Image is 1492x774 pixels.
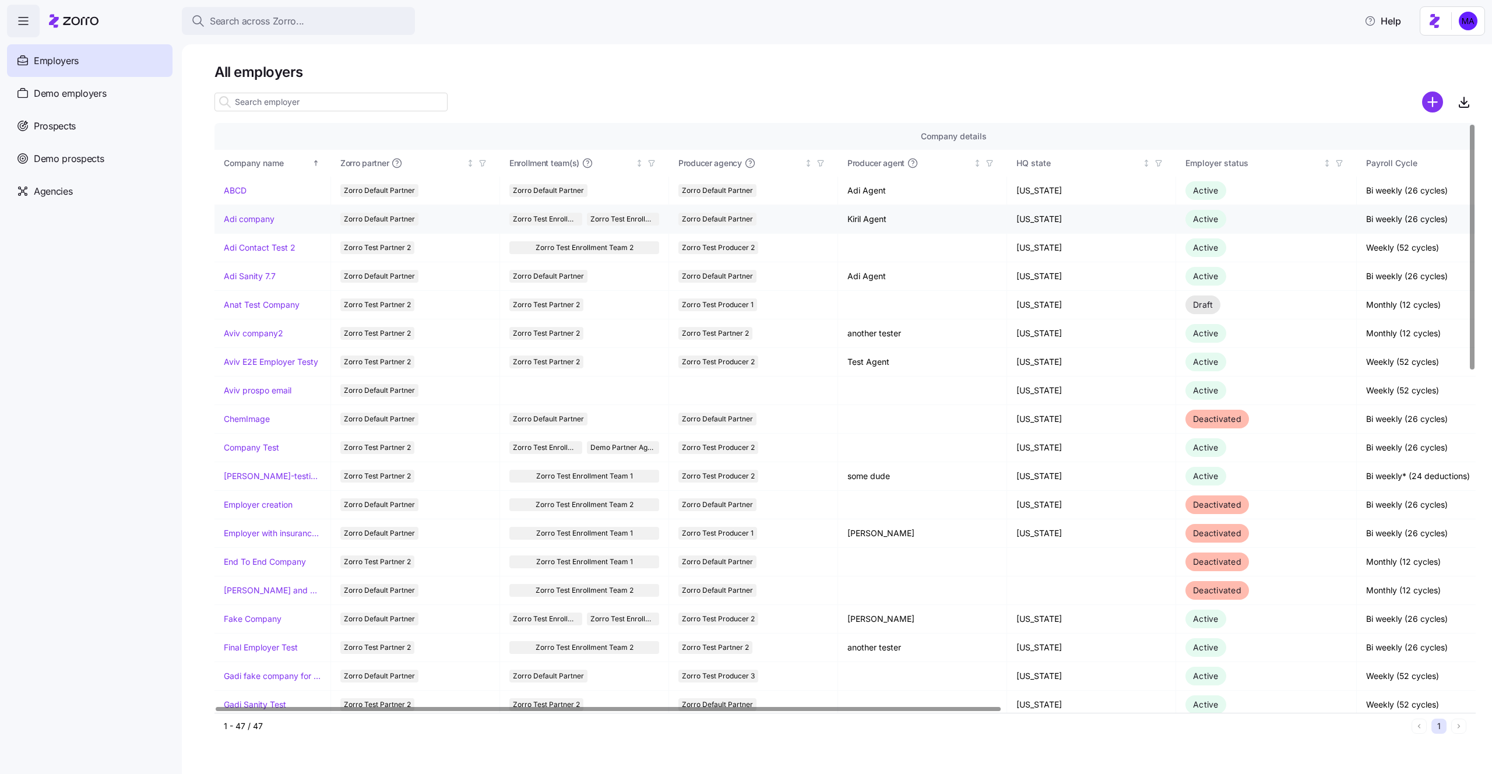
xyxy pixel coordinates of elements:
span: Zorro Default Partner [513,413,584,425]
span: Active [1193,242,1219,252]
span: Demo Partner Agency [590,441,656,454]
div: Not sorted [1142,159,1150,167]
span: Active [1193,671,1219,681]
span: Zorro Test Enrollment Team 2 [536,641,634,654]
span: Active [1193,385,1219,395]
span: Demo prospects [34,152,104,166]
span: Zorro Default Partner [682,213,753,226]
th: HQ stateNot sorted [1007,150,1176,177]
span: Zorro Test Enrollment Team 2 [536,241,634,254]
div: Sorted ascending [312,159,320,167]
span: Zorro Test Enrollment Team 1 [536,555,633,568]
div: 1 - 47 / 47 [224,720,1407,732]
a: Employer creation [224,499,293,511]
span: Zorro Default Partner [513,184,584,197]
span: Draft [1193,300,1213,309]
a: Gadi Sanity Test [224,699,286,710]
td: [US_STATE] [1007,177,1176,205]
a: Employers [7,44,173,77]
span: Zorro Default Partner [344,527,415,540]
span: Zorro Test Partner 2 [682,327,749,340]
input: Search employer [214,93,448,111]
a: Aviv company2 [224,328,283,339]
th: Enrollment team(s)Not sorted [500,150,669,177]
th: Producer agentNot sorted [838,150,1007,177]
span: Help [1364,14,1401,28]
span: Zorro Test Partner 2 [513,356,580,368]
span: Active [1193,614,1219,624]
a: Demo prospects [7,142,173,175]
span: Zorro Default Partner [682,270,753,283]
span: Zorro Test Producer 2 [682,441,755,454]
td: [US_STATE] [1007,605,1176,634]
div: Not sorted [804,159,812,167]
span: Active [1193,271,1219,281]
img: ddc159ec0097e7aad339c48b92a6a103 [1459,12,1477,30]
span: Deactivated [1193,499,1241,509]
div: Not sorted [973,159,981,167]
span: Demo employers [34,86,107,101]
a: Aviv prospo email [224,385,291,396]
a: [PERSON_NAME] and ChemImage [224,585,321,596]
span: Search across Zorro... [210,14,304,29]
td: Adi Agent [838,262,1007,291]
td: another tester [838,634,1007,662]
span: Active [1193,185,1219,195]
span: Zorro Test Enrollment Team 2 [536,498,634,511]
td: some dude [838,462,1007,491]
span: Zorro Test Partner 2 [513,698,580,711]
td: [US_STATE] [1007,491,1176,519]
span: Zorro Test Producer 2 [682,470,755,483]
span: Zorro Test Partner 2 [344,327,411,340]
div: Company name [224,157,310,170]
a: [PERSON_NAME]-testing-payroll [224,470,321,482]
span: Zorro Default Partner [344,213,415,226]
span: Prospects [34,119,76,133]
span: Active [1193,699,1219,709]
span: Zorro Default Partner [344,670,415,682]
span: Active [1193,471,1219,481]
span: Zorro Test Producer 2 [682,613,755,625]
a: Company Test [224,442,279,453]
span: Zorro Default Partner [682,584,753,597]
span: Zorro partner [340,157,389,169]
td: [US_STATE] [1007,234,1176,262]
div: Not sorted [1323,159,1331,167]
a: Gadi fake company for test [224,670,321,682]
span: Deactivated [1193,585,1241,595]
span: Zorro Test Partner 2 [344,698,411,711]
span: Zorro Default Partner [682,184,753,197]
span: Zorro Test Partner 2 [344,641,411,654]
a: Agencies [7,175,173,207]
h1: All employers [214,63,1476,81]
span: Zorro Test Partner 2 [682,641,749,654]
span: Zorro Test Enrollment Team 2 [536,584,634,597]
td: [PERSON_NAME] [838,605,1007,634]
span: Zorro Test Enrollment Team 2 [513,441,579,454]
span: Zorro Default Partner [344,613,415,625]
span: Producer agent [847,157,905,169]
span: Zorro Test Partner 2 [344,298,411,311]
a: Adi Contact Test 2 [224,242,295,254]
td: another tester [838,319,1007,348]
svg: add icon [1422,92,1443,112]
td: [US_STATE] [1007,319,1176,348]
th: Employer statusNot sorted [1176,150,1357,177]
a: Anat Test Company [224,299,300,311]
span: Zorro Test Partner 2 [513,327,580,340]
span: Zorro Test Partner 2 [344,441,411,454]
span: Active [1193,357,1219,367]
td: Test Agent [838,348,1007,377]
span: Zorro Test Partner 2 [344,241,411,254]
span: Zorro Default Partner [344,384,415,397]
span: Zorro Default Partner [513,270,584,283]
span: Deactivated [1193,414,1241,424]
span: Zorro Default Partner [344,270,415,283]
span: Enrollment team(s) [509,157,579,169]
span: Zorro Test Partner 2 [344,356,411,368]
td: Adi Agent [838,177,1007,205]
td: [US_STATE] [1007,377,1176,405]
span: Zorro Test Enrollment Team 2 [513,213,579,226]
div: Not sorted [466,159,474,167]
span: Active [1193,328,1219,338]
